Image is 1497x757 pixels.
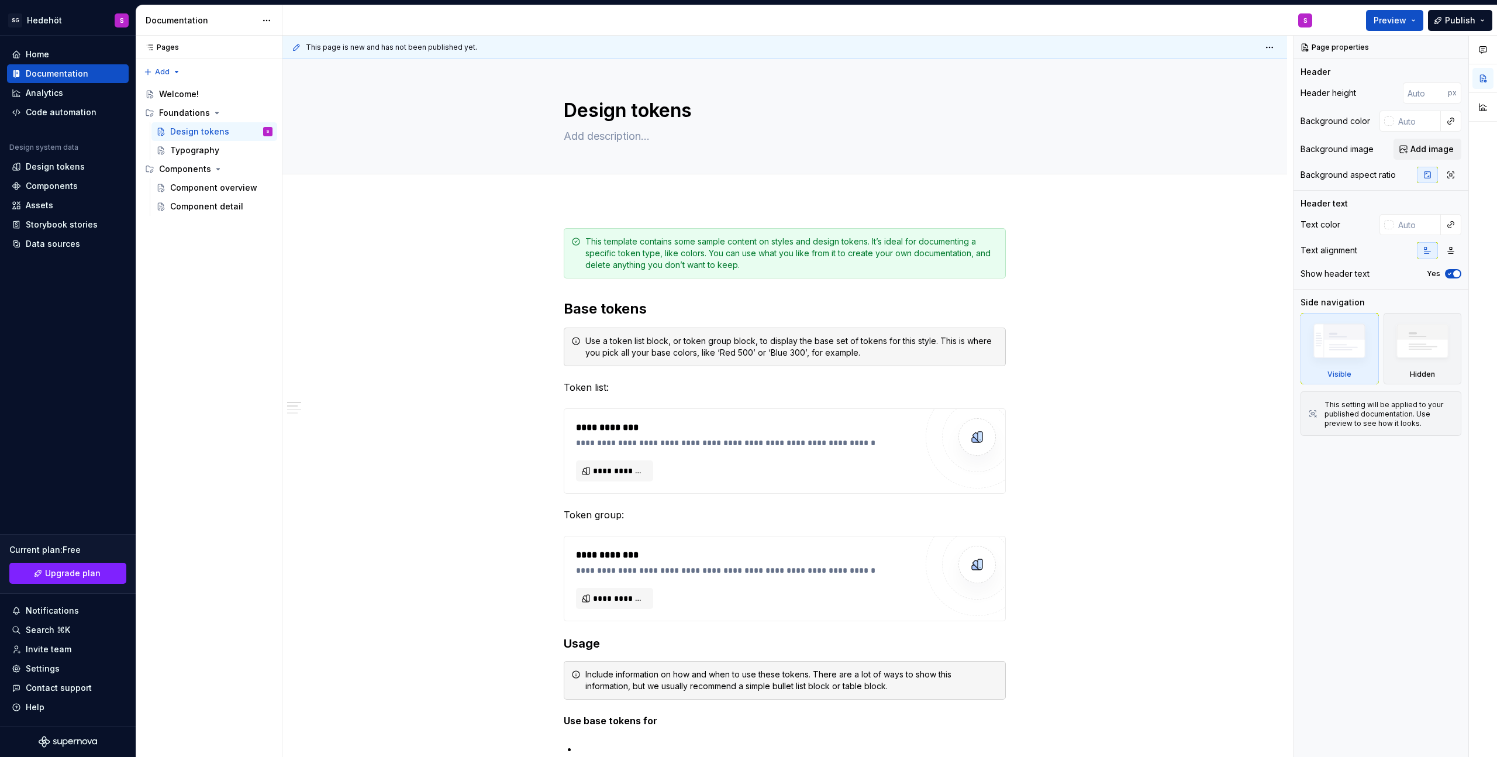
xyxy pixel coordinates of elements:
[585,236,998,271] div: This template contains some sample content on styles and design tokens. It’s ideal for documentin...
[585,669,998,692] div: Include information on how and when to use these tokens. There are a lot of ways to show this inf...
[564,508,1006,522] p: Token group:
[1410,370,1435,379] div: Hidden
[26,180,78,192] div: Components
[140,85,277,104] a: Welcome!
[8,13,22,27] div: SG
[7,177,129,195] a: Components
[266,126,270,137] div: S
[7,157,129,176] a: Design tokens
[140,160,277,178] div: Components
[26,87,63,99] div: Analytics
[120,16,124,25] div: S
[564,380,1006,394] p: Token list:
[26,701,44,713] div: Help
[7,640,129,659] a: Invite team
[1324,400,1454,428] div: This setting will be applied to your published documentation. Use preview to see how it looks.
[1428,10,1492,31] button: Publish
[26,682,92,694] div: Contact support
[7,45,129,64] a: Home
[9,563,126,584] a: Upgrade plan
[155,67,170,77] span: Add
[1301,297,1365,308] div: Side navigation
[159,163,211,175] div: Components
[1374,15,1406,26] span: Preview
[26,106,96,118] div: Code automation
[140,104,277,122] div: Foundations
[140,64,184,80] button: Add
[26,644,71,655] div: Invite team
[1393,214,1441,235] input: Auto
[7,84,129,102] a: Analytics
[9,544,126,556] div: Current plan : Free
[2,8,133,33] button: SGHedehötS
[7,679,129,697] button: Contact support
[1403,82,1448,104] input: Auto
[7,235,129,253] a: Data sources
[564,715,657,727] strong: Use base tokens for
[7,621,129,639] button: Search ⌘K
[26,49,49,60] div: Home
[1448,88,1457,98] p: px
[1427,269,1440,278] label: Yes
[170,144,219,156] div: Typography
[564,635,1006,652] h3: Usage
[1393,139,1461,160] button: Add image
[140,43,179,52] div: Pages
[1301,66,1330,78] div: Header
[1393,111,1441,132] input: Auto
[26,68,88,80] div: Documentation
[7,659,129,678] a: Settings
[564,300,1006,318] h2: Base tokens
[1301,169,1396,181] div: Background aspect ratio
[39,736,97,748] svg: Supernova Logo
[45,567,101,579] span: Upgrade plan
[1303,16,1308,25] div: S
[26,219,98,230] div: Storybook stories
[1301,268,1370,280] div: Show header text
[170,201,243,212] div: Component detail
[151,122,277,141] a: Design tokensS
[159,107,210,119] div: Foundations
[1301,198,1348,209] div: Header text
[1301,143,1374,155] div: Background image
[151,141,277,160] a: Typography
[170,126,229,137] div: Design tokens
[159,88,199,100] div: Welcome!
[1384,313,1462,384] div: Hidden
[1301,115,1370,127] div: Background color
[151,178,277,197] a: Component overview
[7,698,129,717] button: Help
[140,85,277,216] div: Page tree
[1301,245,1357,256] div: Text alignment
[170,182,257,194] div: Component overview
[26,161,85,173] div: Design tokens
[1445,15,1475,26] span: Publish
[27,15,62,26] div: Hedehöt
[7,215,129,234] a: Storybook stories
[7,601,129,620] button: Notifications
[561,97,1003,125] textarea: Design tokens
[7,196,129,215] a: Assets
[1301,313,1379,384] div: Visible
[1410,143,1454,155] span: Add image
[1327,370,1351,379] div: Visible
[151,197,277,216] a: Component detail
[9,143,78,152] div: Design system data
[7,103,129,122] a: Code automation
[26,199,53,211] div: Assets
[1301,219,1340,230] div: Text color
[26,624,70,636] div: Search ⌘K
[26,238,80,250] div: Data sources
[1301,87,1356,99] div: Header height
[26,663,60,675] div: Settings
[26,605,79,617] div: Notifications
[306,43,477,52] span: This page is new and has not been published yet.
[7,64,129,83] a: Documentation
[1366,10,1423,31] button: Preview
[585,335,998,359] div: Use a token list block, or token group block, to display the base set of tokens for this style. T...
[146,15,256,26] div: Documentation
